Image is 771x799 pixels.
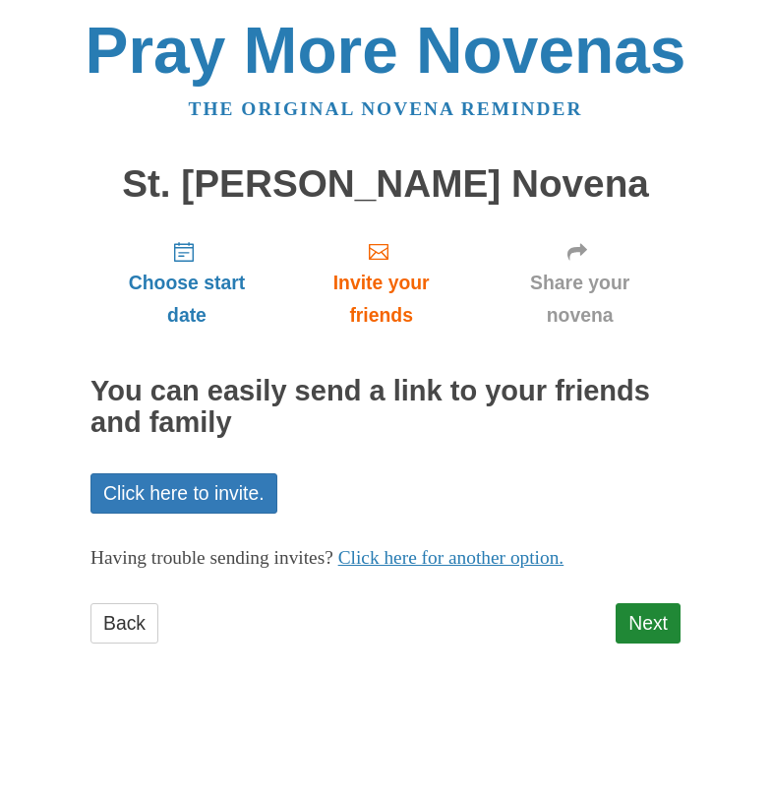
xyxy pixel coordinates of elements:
a: Invite your friends [283,224,479,341]
a: The original novena reminder [189,98,583,119]
a: Pray More Novenas [86,14,686,87]
a: Click here to invite. [90,473,277,514]
h2: You can easily send a link to your friends and family [90,376,681,439]
span: Having trouble sending invites? [90,547,333,568]
span: Invite your friends [303,267,459,332]
span: Choose start date [110,267,264,332]
span: Share your novena [499,267,661,332]
a: Back [90,603,158,644]
a: Next [616,603,681,644]
a: Choose start date [90,224,283,341]
a: Share your novena [479,224,681,341]
a: Click here for another option. [338,547,564,568]
h1: St. [PERSON_NAME] Novena [90,163,681,206]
